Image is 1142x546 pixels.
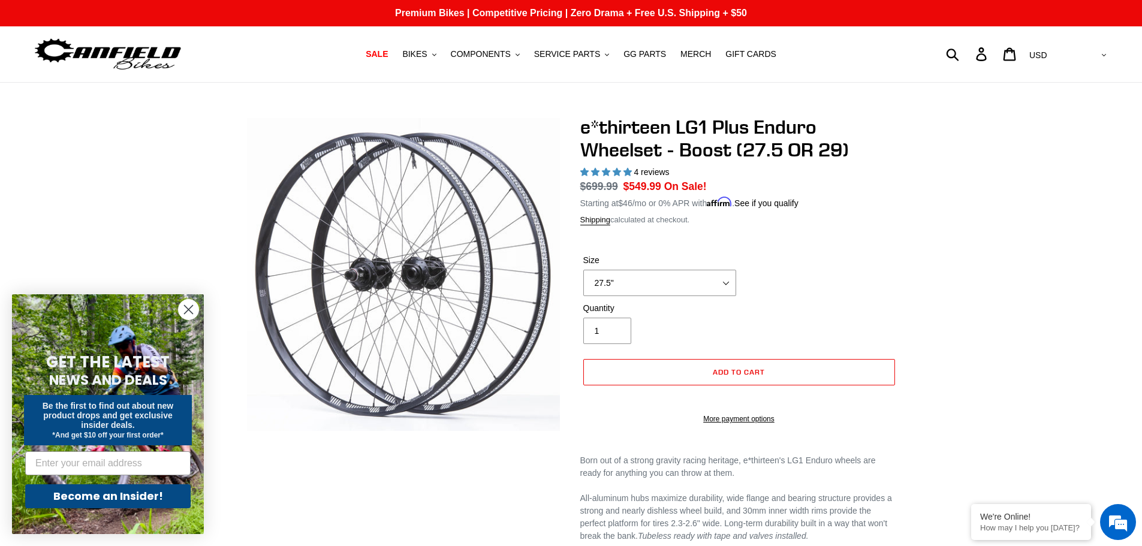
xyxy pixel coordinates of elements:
div: We're Online! [980,512,1082,521]
span: COMPONENTS [451,49,511,59]
button: Become an Insider! [25,484,191,508]
div: Chat with us now [80,67,219,83]
button: Close dialog [178,299,199,320]
input: Enter your email address [25,451,191,475]
button: SERVICE PARTS [528,46,615,62]
span: Add to cart [713,367,765,376]
span: Affirm [707,197,732,207]
a: See if you qualify - Learn more about Affirm Financing (opens in modal) [734,198,799,208]
span: $549.99 [623,180,661,192]
button: Add to cart [583,359,895,385]
a: GG PARTS [617,46,672,62]
button: COMPONENTS [445,46,526,62]
span: *And get $10 off your first order* [52,431,163,439]
input: Search [953,41,983,67]
span: NEWS AND DEALS [49,370,167,390]
span: 4 reviews [634,167,669,177]
div: Navigation go back [13,66,31,84]
p: All-aluminum hubs maximize durability, wide flange and bearing structure provides a strong and ne... [580,492,898,542]
p: Starting at /mo or 0% APR with . [580,194,799,210]
span: We're online! [70,151,165,272]
a: Shipping [580,215,611,225]
span: On Sale! [664,179,707,194]
span: 5.00 stars [580,167,634,177]
div: Born out of a strong gravity racing heritage, e*thirteen's LG1 Enduro wheels are ready for anythi... [580,454,898,479]
span: MERCH [680,49,711,59]
a: MERCH [674,46,717,62]
button: BIKES [396,46,442,62]
a: More payment options [583,414,895,424]
span: GIFT CARDS [725,49,776,59]
textarea: Type your message and hit 'Enter' [6,327,228,369]
span: SALE [366,49,388,59]
img: d_696896380_company_1647369064580_696896380 [38,60,68,90]
s: $699.99 [580,180,618,192]
div: calculated at checkout. [580,214,898,226]
div: Minimize live chat window [197,6,225,35]
em: Tubeless ready with tape and valves installed. [638,531,809,541]
span: BIKES [402,49,427,59]
span: Be the first to find out about new product drops and get exclusive insider deals. [43,401,174,430]
label: Size [583,254,736,267]
a: GIFT CARDS [719,46,782,62]
a: SALE [360,46,394,62]
p: How may I help you today? [980,523,1082,532]
span: GET THE LATEST [46,351,170,373]
span: SERVICE PARTS [534,49,600,59]
img: Canfield Bikes [33,35,183,73]
label: Quantity [583,302,736,315]
h1: e*thirteen LG1 Plus Enduro Wheelset - Boost (27.5 OR 29) [580,116,898,162]
span: GG PARTS [623,49,666,59]
span: $46 [618,198,632,208]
